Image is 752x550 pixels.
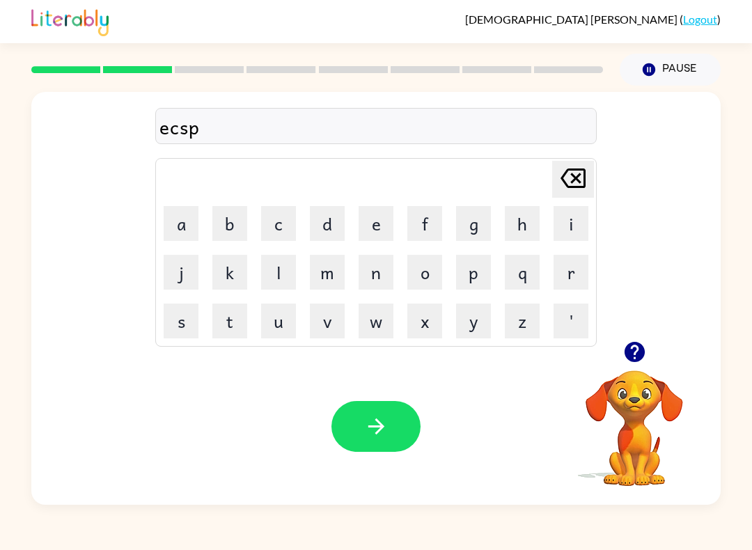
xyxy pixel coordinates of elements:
button: y [456,304,491,338]
button: f [407,206,442,241]
button: Pause [620,54,721,86]
span: [DEMOGRAPHIC_DATA] [PERSON_NAME] [465,13,680,26]
button: i [554,206,588,241]
video: Your browser must support playing .mp4 files to use Literably. Please try using another browser. [565,349,704,488]
button: b [212,206,247,241]
button: w [359,304,393,338]
button: l [261,255,296,290]
button: s [164,304,198,338]
button: u [261,304,296,338]
button: d [310,206,345,241]
button: p [456,255,491,290]
button: h [505,206,540,241]
div: ecsp [159,112,593,141]
button: v [310,304,345,338]
button: a [164,206,198,241]
img: Literably [31,6,109,36]
a: Logout [683,13,717,26]
button: x [407,304,442,338]
button: g [456,206,491,241]
button: o [407,255,442,290]
button: j [164,255,198,290]
button: q [505,255,540,290]
button: c [261,206,296,241]
button: t [212,304,247,338]
button: z [505,304,540,338]
button: m [310,255,345,290]
button: k [212,255,247,290]
button: ' [554,304,588,338]
button: n [359,255,393,290]
button: e [359,206,393,241]
div: ( ) [465,13,721,26]
button: r [554,255,588,290]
